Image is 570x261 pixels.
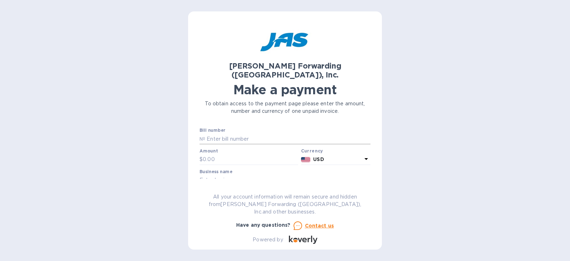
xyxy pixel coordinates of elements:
b: USD [313,156,324,162]
p: Powered by [253,236,283,244]
p: $ [199,156,203,163]
img: USD [301,157,311,162]
p: All your account information will remain secure and hidden from [PERSON_NAME] Forwarding ([GEOGRA... [199,193,370,216]
label: Business name [199,170,232,174]
b: [PERSON_NAME] Forwarding ([GEOGRAPHIC_DATA]), Inc. [229,61,341,79]
u: Contact us [305,223,334,229]
b: Currency [301,148,323,154]
input: Enter bill number [205,134,370,144]
p: To obtain access to the payment page please enter the amount, number and currency of one unpaid i... [199,100,370,115]
p: № [199,135,205,143]
label: Bill number [199,129,225,133]
label: Amount [199,149,218,153]
input: 0.00 [203,154,298,165]
input: Enter business name [199,175,370,186]
h1: Make a payment [199,82,370,97]
b: Have any questions? [236,222,291,228]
